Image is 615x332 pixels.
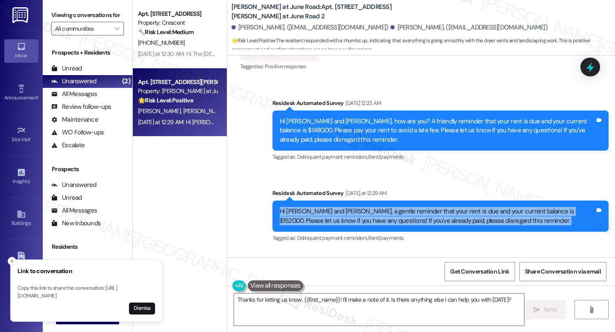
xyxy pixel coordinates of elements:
[138,107,183,115] span: [PERSON_NAME]
[231,37,275,44] strong: 🌟 Risk Level: Positive
[240,60,317,73] div: Tagged as:
[51,128,104,137] div: WO Follow-ups
[183,107,225,115] span: [PERSON_NAME]
[4,39,38,62] a: Inbox
[4,207,38,230] a: Buildings
[4,165,38,188] a: Insights •
[280,207,595,225] div: Hi [PERSON_NAME] and [PERSON_NAME], a gentle reminder that your rent is due and your current bala...
[18,285,155,300] p: Copy this link to share the conversation: [URL][DOMAIN_NAME]
[588,306,594,313] i: 
[445,262,515,281] button: Get Conversation Link
[524,300,566,319] button: Send
[51,115,98,124] div: Maintenance
[51,77,97,86] div: Unanswered
[51,193,82,202] div: Unread
[280,117,595,144] div: Hi [PERSON_NAME] and [PERSON_NAME], how are you? A friendly reminder that your rent is due and yo...
[43,165,132,174] div: Prospects
[51,9,124,22] label: Viewing conversations for
[18,267,155,276] h3: Link to conversation
[12,7,30,23] img: ResiDesk Logo
[51,64,82,73] div: Unread
[120,75,132,88] div: (2)
[4,123,38,146] a: Site Visit •
[29,177,31,183] span: •
[51,141,85,150] div: Escalate
[368,153,404,160] span: Rent/payments
[525,267,601,276] span: Share Conversation via email
[51,219,101,228] div: New Inbounds
[390,23,548,32] div: [PERSON_NAME]. ([EMAIL_ADDRESS][DOMAIN_NAME])
[272,189,609,201] div: Residesk Automated Survey
[297,153,368,160] span: Delinquent payment reminders ,
[43,48,132,57] div: Prospects + Residents
[138,39,184,47] span: [PHONE_NUMBER]
[297,234,368,242] span: Delinquent payment reminders ,
[138,96,193,104] strong: 🌟 Risk Level: Positive
[544,305,557,314] span: Send
[4,291,38,314] a: Templates •
[231,3,402,21] b: [PERSON_NAME] at June Road: Apt. [STREET_ADDRESS][PERSON_NAME] at June Road 2
[272,232,609,244] div: Tagged as:
[51,181,97,189] div: Unanswered
[31,135,32,141] span: •
[138,87,217,96] div: Property: [PERSON_NAME] at June Road
[55,22,110,35] input: All communities
[43,242,132,251] div: Residents
[450,267,509,276] span: Get Conversation Link
[8,257,16,265] button: Close toast
[138,9,217,18] div: Apt. [STREET_ADDRESS]
[265,63,306,70] span: Positive response
[234,294,524,326] textarea: Thanks for letting us know, {{first_name}}! I'll make a note of it. Is there anything else I can ...
[51,90,97,99] div: All Messages
[138,78,217,87] div: Apt. [STREET_ADDRESS][PERSON_NAME] at June Road 2
[519,262,606,281] button: Share Conversation via email
[343,189,387,198] div: [DATE] at 12:29 AM
[231,36,615,55] span: : The resident responded with a thumbs up, indicating that everything is going smoothly with the ...
[272,99,609,111] div: Residesk Automated Survey
[38,93,39,99] span: •
[138,18,217,27] div: Property: Crescent
[129,303,155,315] button: Dismiss
[51,206,97,215] div: All Messages
[368,234,404,242] span: Rent/payments
[272,151,609,163] div: Tagged as:
[114,25,119,32] i: 
[533,306,540,313] i: 
[138,28,193,36] strong: 🔧 Risk Level: Medium
[51,102,111,111] div: Review follow-ups
[4,249,38,272] a: Leads
[343,99,381,108] div: [DATE] 12:23 AM
[231,23,389,32] div: [PERSON_NAME]. ([EMAIL_ADDRESS][DOMAIN_NAME])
